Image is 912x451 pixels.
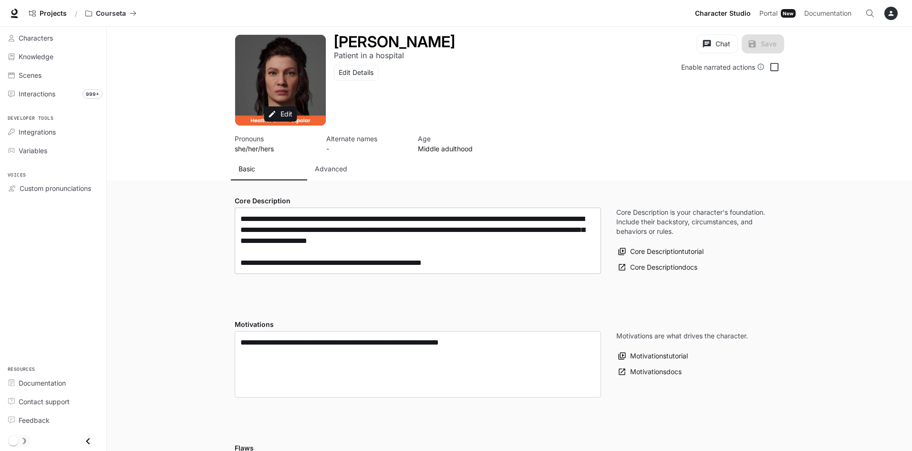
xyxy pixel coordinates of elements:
[616,244,706,260] button: Core Descriptiontutorial
[235,35,326,126] div: Avatar image
[781,9,796,18] div: New
[4,375,103,391] a: Documentation
[19,378,66,388] span: Documentation
[418,134,498,144] p: Age
[4,48,103,65] a: Knowledge
[334,50,404,61] button: Open character details dialog
[238,164,255,174] p: Basic
[4,85,103,102] a: Interactions
[800,4,859,23] a: Documentation
[77,431,99,451] button: Close drawer
[19,415,50,425] span: Feedback
[20,183,91,193] span: Custom pronunciations
[4,67,103,84] a: Scenes
[19,146,47,156] span: Variables
[315,164,347,174] p: Advanced
[235,196,601,206] h4: Core Description
[19,70,41,80] span: Scenes
[19,397,70,407] span: Contact support
[616,348,690,364] button: Motivationstutorial
[616,364,684,380] a: Motivationsdocs
[19,127,56,137] span: Integrations
[235,320,601,329] h4: Motivations
[695,8,751,20] span: Character Studio
[19,33,53,43] span: Characters
[4,142,103,159] a: Variables
[696,34,738,53] button: Chat
[19,52,53,62] span: Knowledge
[326,134,406,144] p: Alternate names
[616,208,769,236] p: Core Description is your character's foundation. Include their backstory, circumstances, and beha...
[19,89,55,99] span: Interactions
[616,331,748,341] p: Motivations are what drives the character.
[860,4,880,23] button: Open Command Menu
[334,32,455,51] h1: [PERSON_NAME]
[235,35,326,126] button: Open character avatar dialog
[691,4,755,23] a: Character Studio
[759,8,777,20] span: Portal
[4,412,103,429] a: Feedback
[71,9,81,19] div: /
[40,10,67,18] span: Projects
[96,10,126,18] p: Courseta
[326,134,406,154] button: Open character details dialog
[81,4,141,23] button: All workspaces
[235,134,315,144] p: Pronouns
[616,260,700,275] a: Core Descriptiondocs
[4,124,103,140] a: Integrations
[235,134,315,154] button: Open character details dialog
[334,65,378,81] button: Edit Details
[418,134,498,154] button: Open character details dialog
[25,4,71,23] a: Go to projects
[334,51,404,60] p: Patient in a hospital
[681,62,765,72] div: Enable narrated actions
[235,144,315,154] p: she/her/hers
[804,8,851,20] span: Documentation
[326,144,406,154] p: -
[9,435,18,446] span: Dark mode toggle
[264,106,297,122] button: Edit
[418,144,498,154] p: Middle adulthood
[334,34,455,50] button: Open character details dialog
[83,89,103,99] span: 999+
[4,30,103,46] a: Characters
[4,393,103,410] a: Contact support
[756,4,799,23] a: PortalNew
[235,208,601,274] div: label
[4,180,103,197] a: Custom pronunciations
